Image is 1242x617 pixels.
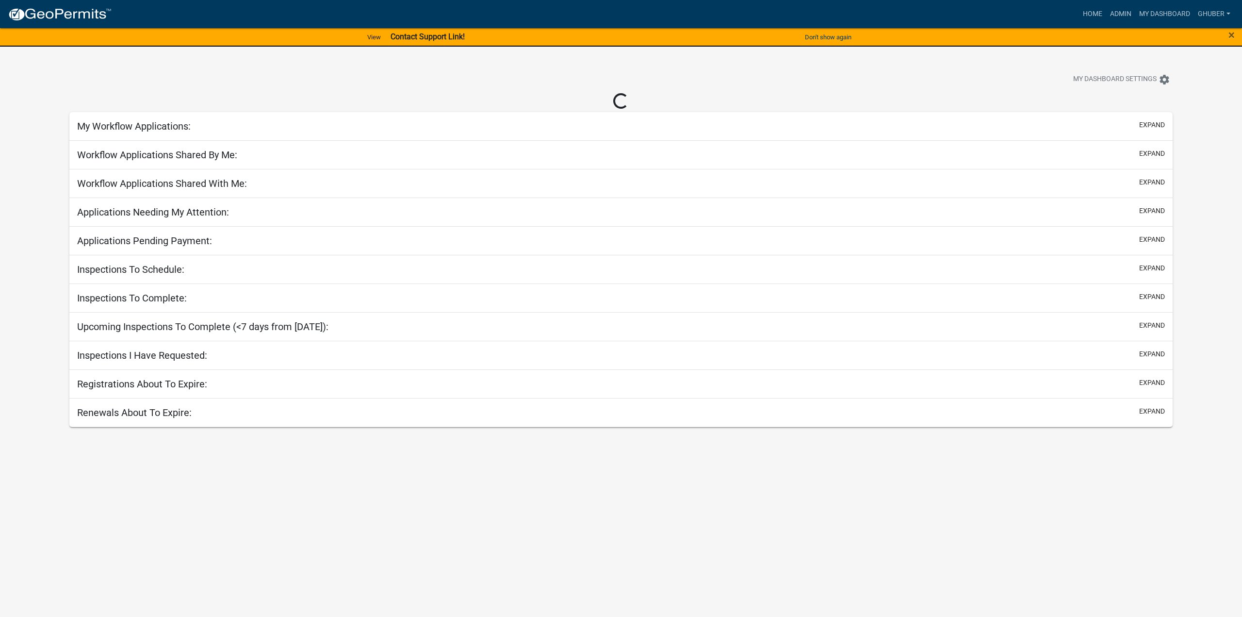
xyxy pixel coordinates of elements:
[1194,5,1234,23] a: GHuber
[77,292,187,304] h5: Inspections To Complete:
[77,350,207,361] h5: Inspections I Have Requested:
[77,321,328,333] h5: Upcoming Inspections To Complete (<7 days from [DATE]):
[1139,406,1165,417] button: expand
[1139,206,1165,216] button: expand
[77,206,229,218] h5: Applications Needing My Attention:
[1079,5,1106,23] a: Home
[77,120,191,132] h5: My Workflow Applications:
[1139,263,1165,273] button: expand
[77,235,212,247] h5: Applications Pending Payment:
[1135,5,1194,23] a: My Dashboard
[1228,29,1235,41] button: Close
[1139,234,1165,245] button: expand
[77,149,237,161] h5: Workflow Applications Shared By Me:
[1159,74,1170,85] i: settings
[1139,292,1165,302] button: expand
[1228,28,1235,42] span: ×
[1139,149,1165,159] button: expand
[1139,177,1165,187] button: expand
[77,407,192,418] h5: Renewals About To Expire:
[1139,378,1165,388] button: expand
[77,178,247,189] h5: Workflow Applications Shared With Me:
[1139,120,1165,130] button: expand
[1065,70,1178,89] button: My Dashboard Settingssettings
[363,29,385,45] a: View
[1139,349,1165,359] button: expand
[801,29,855,45] button: Don't show again
[391,32,465,41] strong: Contact Support Link!
[77,378,207,390] h5: Registrations About To Expire:
[77,264,184,275] h5: Inspections To Schedule:
[1106,5,1135,23] a: Admin
[1139,320,1165,331] button: expand
[1073,74,1157,85] span: My Dashboard Settings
